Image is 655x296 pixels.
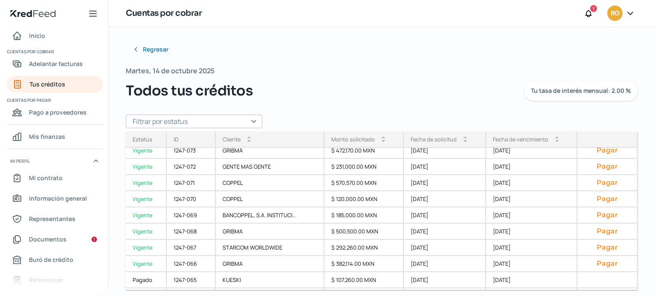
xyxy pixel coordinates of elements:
div: Monto solicitado [331,135,375,143]
div: [DATE] [404,191,486,207]
a: Vigente [126,159,167,175]
h1: Cuentas por cobrar [126,7,202,20]
div: BANCOPPEL, S.A. INSTITUCI... [216,207,325,224]
span: Mis finanzas [29,131,65,142]
div: STARCOM WORLDWIDE [216,240,325,256]
span: 1 [593,5,594,12]
div: $ 292,260.00 MXN [325,240,404,256]
div: [DATE] [404,224,486,240]
div: KUESKI [216,272,325,288]
div: [DATE] [486,272,577,288]
div: GRIBMA [216,256,325,272]
span: Tus créditos [29,79,65,89]
div: [DATE] [404,272,486,288]
span: Martes, 14 de octubre 2025 [126,65,214,77]
div: COPPEL [216,175,325,191]
div: [DATE] [486,191,577,207]
a: Buró de crédito [7,251,103,268]
div: COPPEL [216,191,325,207]
a: Pagado [126,272,167,288]
div: [DATE] [486,143,577,159]
a: Representantes [7,210,103,227]
div: 1247-073 [167,143,216,159]
i: arrow_drop_down [464,139,467,143]
div: GRIBMA [216,143,325,159]
a: Adelantar facturas [7,55,103,72]
div: $ 185,000.00 MXN [325,207,404,224]
a: Pago a proveedores [7,104,103,121]
span: Cuentas por cobrar [7,48,101,55]
span: Cuentas por pagar [7,96,101,104]
div: [DATE] [486,240,577,256]
div: 1247-068 [167,224,216,240]
div: $ 120,000.00 MXN [325,191,404,207]
a: Vigente [126,175,167,191]
span: Pago a proveedores [29,107,87,118]
button: Pagar [584,243,630,252]
div: 1247-071 [167,175,216,191]
div: $ 500,500.00 MXN [325,224,404,240]
button: Pagar [584,178,630,187]
div: 1247-065 [167,272,216,288]
span: Buró de crédito [29,254,73,265]
i: arrow_drop_down [555,139,559,143]
div: 1247-067 [167,240,216,256]
button: Pagar [584,195,630,203]
i: arrow_drop_down [382,139,385,143]
button: Pagar [584,259,630,268]
a: Vigente [126,143,167,159]
div: [DATE] [404,175,486,191]
i: arrow_drop_down [247,139,251,143]
a: Vigente [126,191,167,207]
div: 1247-069 [167,207,216,224]
div: [DATE] [404,143,486,159]
div: $ 231,000.00 MXN [325,159,404,175]
span: Adelantar facturas [29,58,83,69]
div: [DATE] [486,159,577,175]
div: [DATE] [486,175,577,191]
span: Representantes [29,213,75,224]
div: [DATE] [486,256,577,272]
div: GENTE MAS GENTE [216,159,325,175]
div: ID [174,135,179,143]
div: $ 382,114.00 MXN [325,256,404,272]
a: Documentos [7,231,103,248]
a: Mi contrato [7,170,103,187]
div: Cliente [223,135,241,143]
div: $ 472,170.00 MXN [325,143,404,159]
a: Vigente [126,240,167,256]
a: Vigente [126,256,167,272]
a: Vigente [126,207,167,224]
span: Todos tus créditos [126,80,253,101]
div: 1247-066 [167,256,216,272]
div: [DATE] [404,207,486,224]
div: [DATE] [486,207,577,224]
button: Pagar [584,211,630,219]
div: Fecha de vencimiento [493,135,548,143]
span: RO [611,9,619,19]
div: Fecha de solicitud [411,135,457,143]
button: Pagar [584,146,630,155]
div: Estatus [133,135,152,143]
span: Regresar [143,46,168,52]
div: [DATE] [486,224,577,240]
div: $ 570,570.00 MXN [325,175,404,191]
div: [DATE] [404,240,486,256]
span: Documentos [29,234,67,244]
a: Vigente [126,224,167,240]
a: Información general [7,190,103,207]
div: GRIBMA [216,224,325,240]
span: Mi contrato [29,172,63,183]
button: Pagar [584,227,630,236]
a: Tus créditos [7,76,103,93]
button: Pagar [584,162,630,171]
a: Referencias [7,272,103,289]
div: $ 107,260.00 MXN [325,272,404,288]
